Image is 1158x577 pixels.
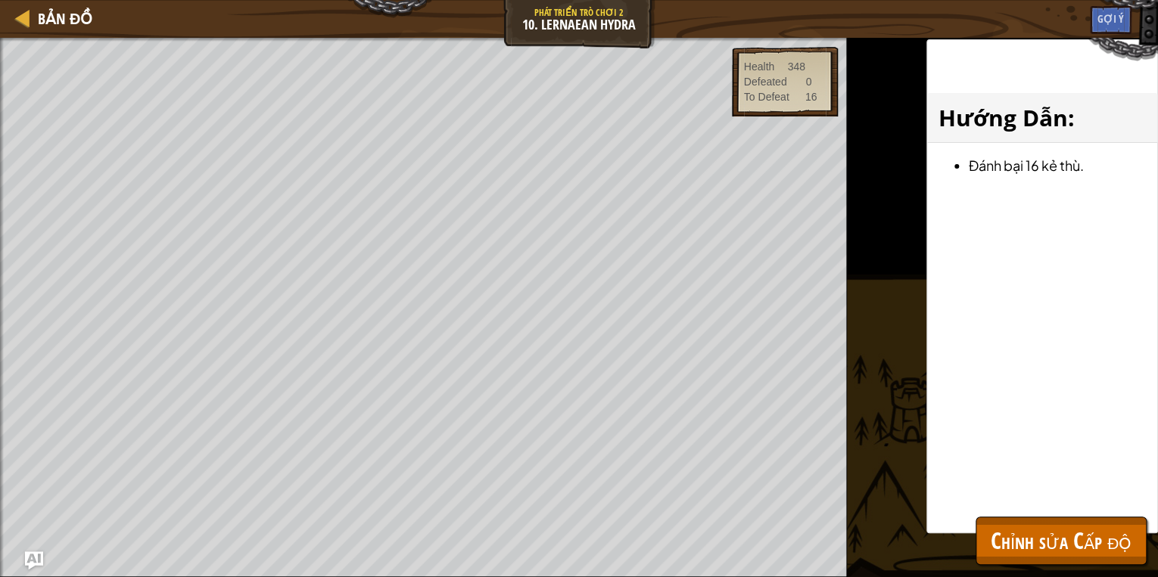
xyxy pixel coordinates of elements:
div: Health [744,59,774,74]
li: Đánh bại 16 kẻ thù. [969,154,1146,176]
button: Chỉnh sửa Cấp độ [976,517,1147,565]
span: Hướng Dẫn [939,102,1068,133]
a: Bản đồ [30,8,92,29]
span: Bản đồ [38,8,92,29]
div: 0 [806,74,812,89]
div: Defeated [744,74,787,89]
div: 348 [787,59,805,74]
span: Gợi ý [1097,11,1124,26]
button: Ask AI [25,551,43,569]
span: Chỉnh sửa Cấp độ [991,525,1132,556]
h3: : [939,101,1146,135]
div: 16 [805,89,817,104]
div: To Defeat [744,89,789,104]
